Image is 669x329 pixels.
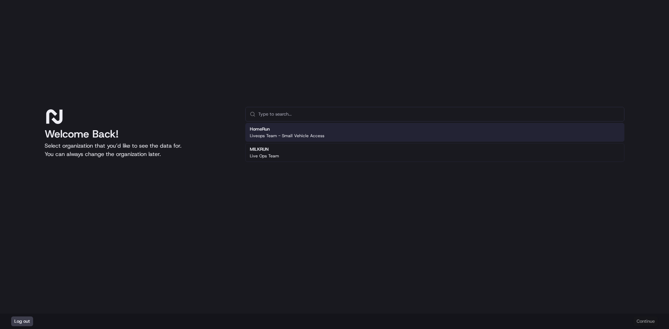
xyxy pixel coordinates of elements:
input: Type to search... [258,107,620,121]
p: Select organization that you’d like to see the data for. You can always change the organization l... [45,142,234,158]
p: Liveops Team - Small Vehicle Access [250,133,324,139]
h2: HomeRun [250,126,324,132]
h1: Welcome Back! [45,128,234,140]
button: Log out [11,316,33,326]
h2: MILKRUN [250,146,279,152]
p: Live Ops Team [250,153,279,159]
div: Suggestions [245,122,624,163]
